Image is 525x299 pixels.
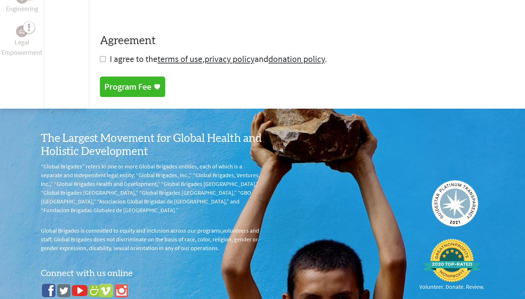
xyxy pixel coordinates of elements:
img: Guidestar 2019 [432,180,478,227]
span: I agree to the , and . [110,53,327,65]
div: Program Fee [104,81,151,93]
a: Legal EmpowermentLegal Empowerment [1,26,42,58]
img: 2020 Top-rated nonprofits and charities [423,238,481,282]
p: “Global Brigades” refers to one or more Global Brigades entities, each of which is a separate and... [41,162,262,214]
p: Global Brigades is committed to equity and inclusion across our programs,volunteers and staff. Gl... [41,226,262,252]
a: Program Fee [100,77,165,97]
h4: Connect with us online [41,264,262,279]
a: privacy policy [205,53,254,65]
h3: The Largest Movement for Global Health and Holistic Development [41,132,262,158]
a: Volunteer. Donate. Review. [419,238,484,291]
h4: Agreement [100,34,513,47]
img: Legal Empowerment [19,29,25,34]
p: Legal Empowerment [1,37,42,58]
a: terms of use [157,53,202,65]
img: icon_smugmug.c8a20fed67501a237c1af5c9f669a5c5.png [89,285,100,296]
p: Volunteer. Donate. Review. [419,282,484,291]
p: Engineering [6,4,38,14]
div: Legal Empowerment [16,26,28,37]
a: donation policy [268,53,325,65]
